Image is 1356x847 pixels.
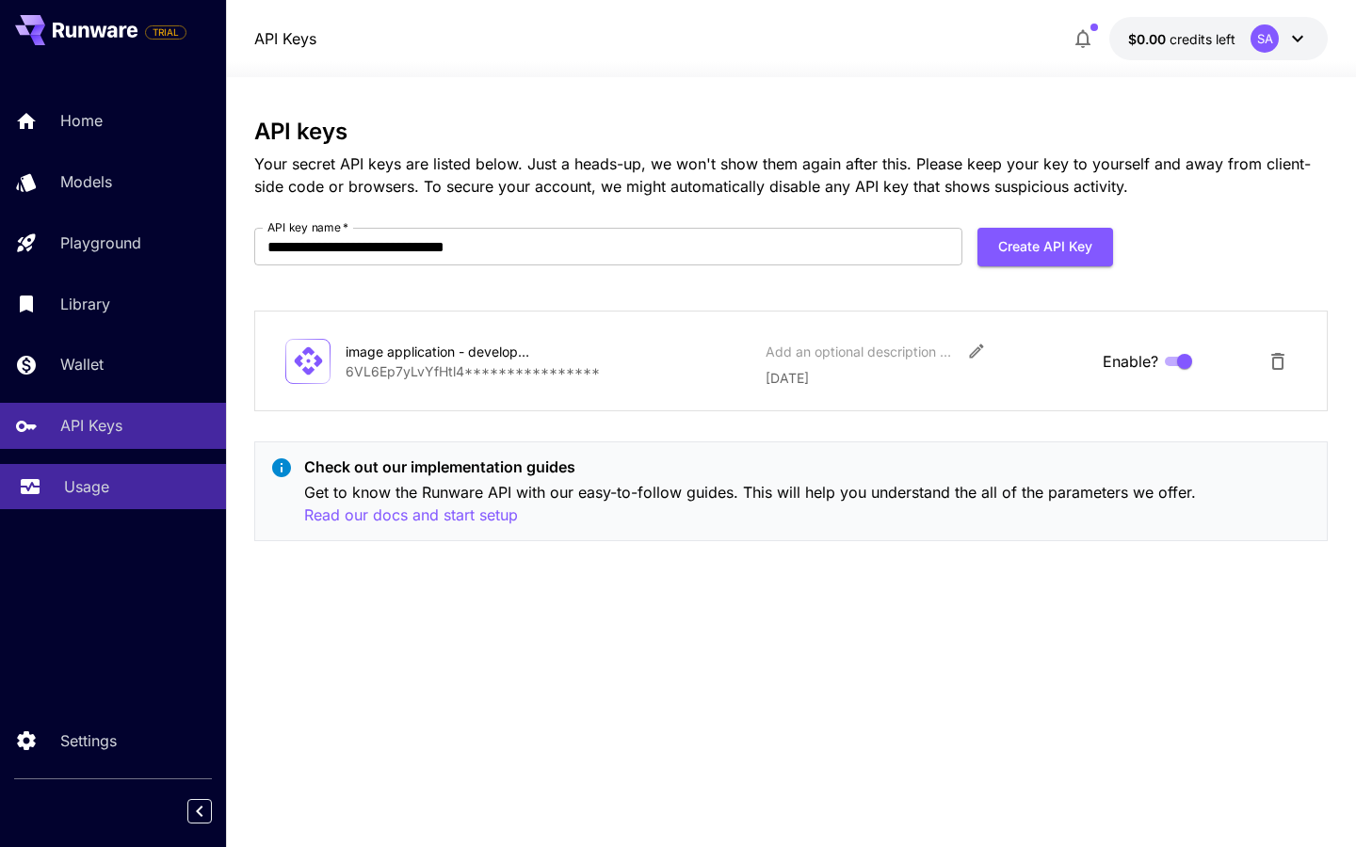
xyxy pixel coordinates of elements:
[960,334,993,368] button: Edit
[766,342,954,361] div: Add an optional description or comment
[202,794,226,828] div: Collapse sidebar
[187,799,212,823] button: Collapse sidebar
[60,293,110,315] p: Library
[60,729,117,752] p: Settings
[304,503,518,527] button: Read our docs and start setup
[254,119,1328,145] h3: API keys
[1170,31,1235,47] span: credits left
[254,27,316,50] nav: breadcrumb
[146,25,186,40] span: TRIAL
[254,152,1328,198] p: Your secret API keys are listed below. Just a heads-up, we won't show them again after this. Plea...
[304,481,1312,527] p: Get to know the Runware API with our easy-to-follow guides. This will help you understand the all...
[766,368,1088,388] p: [DATE]
[977,228,1113,266] button: Create API Key
[1103,350,1158,373] span: Enable?
[60,353,104,376] p: Wallet
[304,455,1312,478] p: Check out our implementation guides
[1259,343,1297,380] button: Delete API Key
[60,232,141,254] p: Playground
[1251,24,1279,53] div: SA
[1128,31,1170,47] span: $0.00
[60,109,103,132] p: Home
[254,27,316,50] a: API Keys
[60,170,112,193] p: Models
[1128,29,1235,49] div: $0.00
[60,414,122,437] p: API Keys
[267,219,348,235] label: API key name
[1109,17,1328,60] button: $0.00SA
[346,342,534,361] div: image application - development
[64,475,109,498] p: Usage
[145,21,186,43] span: Add your payment card to enable full platform functionality.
